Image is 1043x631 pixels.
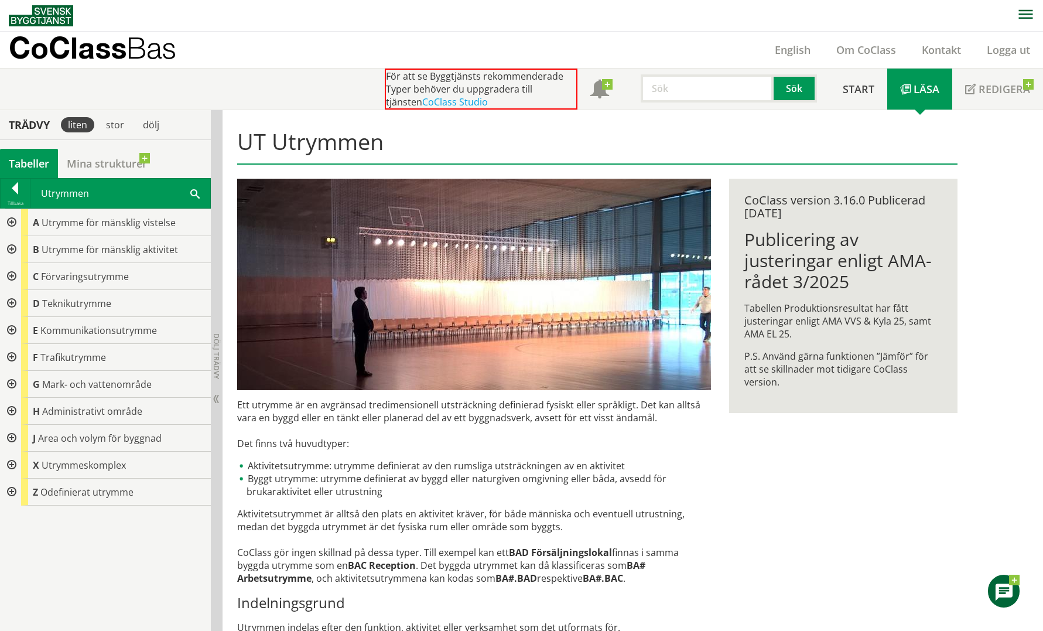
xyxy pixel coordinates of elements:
h3: Indelningsgrund [237,594,711,612]
div: dölj [136,117,166,132]
div: Trädvy [2,118,56,131]
span: G [33,378,40,391]
p: P.S. Använd gärna funktionen ”Jämför” för att se skillnader mot tidigare CoClass version. [744,350,942,388]
span: J [33,432,36,445]
div: CoClass version 3.16.0 Publicerad [DATE] [744,194,942,220]
p: Tabellen Produktionsresultat har fått justeringar enligt AMA VVS & Kyla 25, samt AMA EL 25. [744,302,942,340]
img: Svensk Byggtjänst [9,5,73,26]
span: Utrymme för mänsklig vistelse [42,216,176,229]
a: Start [830,69,887,110]
span: Bas [126,30,176,65]
div: Tillbaka [1,199,30,208]
span: Utrymmeskomplex [42,459,126,472]
li: Byggt utrymme: utrymme definierat av byggd eller naturgiven omgivning eller båda, avsedd för bruk... [237,472,711,498]
span: Läsa [914,82,939,96]
span: Redigera [979,82,1030,96]
span: Start [843,82,874,96]
span: H [33,405,40,418]
span: C [33,270,39,283]
button: Sök [774,74,817,103]
span: F [33,351,38,364]
h1: Publicering av justeringar enligt AMA-rådet 3/2025 [744,229,942,292]
strong: BA#.BAC [583,572,623,585]
span: Z [33,486,38,499]
p: CoClass [9,41,176,54]
a: CoClass Studio [422,95,488,108]
span: B [33,243,39,256]
strong: BA# Arbetsutrymme [237,559,645,585]
a: Kontakt [909,43,974,57]
span: Utrymme för mänsklig aktivitet [42,243,178,256]
a: Redigera [952,69,1043,110]
a: Logga ut [974,43,1043,57]
span: X [33,459,39,472]
span: D [33,297,40,310]
span: E [33,324,38,337]
div: stor [99,117,131,132]
strong: BAD Försäljningslokal [509,546,612,559]
div: liten [61,117,94,132]
h1: UT Utrymmen [237,128,957,165]
strong: BAC Reception [348,559,416,572]
a: Om CoClass [823,43,909,57]
span: Odefinierat utrymme [40,486,134,499]
a: English [762,43,823,57]
span: A [33,216,39,229]
span: Dölj trädvy [211,333,221,379]
a: Mina strukturer [58,149,156,178]
span: Förvaringsutrymme [41,270,129,283]
div: Utrymmen [30,179,210,208]
span: Area och volym för byggnad [38,432,162,445]
span: Kommunikationsutrymme [40,324,157,337]
div: För att se Byggtjänsts rekommenderade Typer behöver du uppgradera till tjänsten [385,69,577,110]
a: CoClassBas [9,32,201,68]
span: Administrativt område [42,405,142,418]
span: Trafikutrymme [40,351,106,364]
span: Sök i tabellen [190,187,200,199]
a: Läsa [887,69,952,110]
span: Teknikutrymme [42,297,111,310]
strong: BA#.BAD [495,572,537,585]
img: utrymme.jpg [237,179,711,390]
span: Notifikationer [590,81,609,100]
input: Sök [641,74,774,103]
li: Aktivitetsutrymme: utrymme definierat av den rumsliga utsträckningen av en aktivitet [237,459,711,472]
span: Mark- och vattenområde [42,378,152,391]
